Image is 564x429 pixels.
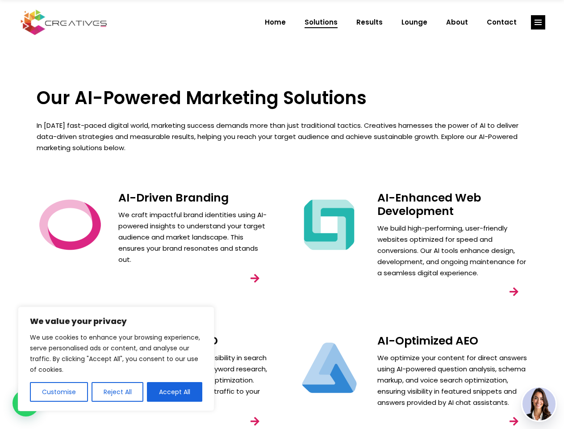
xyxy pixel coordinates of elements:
a: Contact [477,11,526,34]
div: We value your privacy [18,307,214,411]
span: Home [265,11,286,34]
button: Accept All [147,382,202,402]
a: About [437,11,477,34]
a: Solutions [295,11,347,34]
span: Contact [487,11,517,34]
a: link [531,15,545,29]
a: AI-Optimized AEO [377,333,478,349]
p: We build high-performing, user-friendly websites optimized for speed and conversions. Our AI tool... [377,223,528,278]
h3: Our AI-Powered Marketing Solutions [37,87,528,109]
span: Lounge [401,11,427,34]
a: Lounge [392,11,437,34]
a: Home [255,11,295,34]
img: Creatives | Solutions [37,191,104,258]
img: Creatives | Solutions [296,334,363,401]
a: AI-Driven Branding [118,190,229,206]
p: We optimize your content for direct answers using AI-powered question analysis, schema markup, an... [377,352,528,408]
p: We value your privacy [30,316,202,327]
a: AI-Enhanced Web Development [377,190,481,219]
p: In [DATE] fast-paced digital world, marketing success demands more than just traditional tactics.... [37,120,528,153]
p: We use cookies to enhance your browsing experience, serve personalised ads or content, and analys... [30,332,202,375]
button: Reject All [92,382,144,402]
a: link [501,279,526,304]
span: About [446,11,468,34]
p: We craft impactful brand identities using AI-powered insights to understand your target audience ... [118,209,269,265]
a: link [242,266,267,291]
img: Creatives | Solutions [296,191,363,258]
button: Customise [30,382,88,402]
a: Results [347,11,392,34]
span: Solutions [305,11,338,34]
img: Creatives [19,8,109,36]
img: agent [522,387,556,421]
span: Results [356,11,383,34]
